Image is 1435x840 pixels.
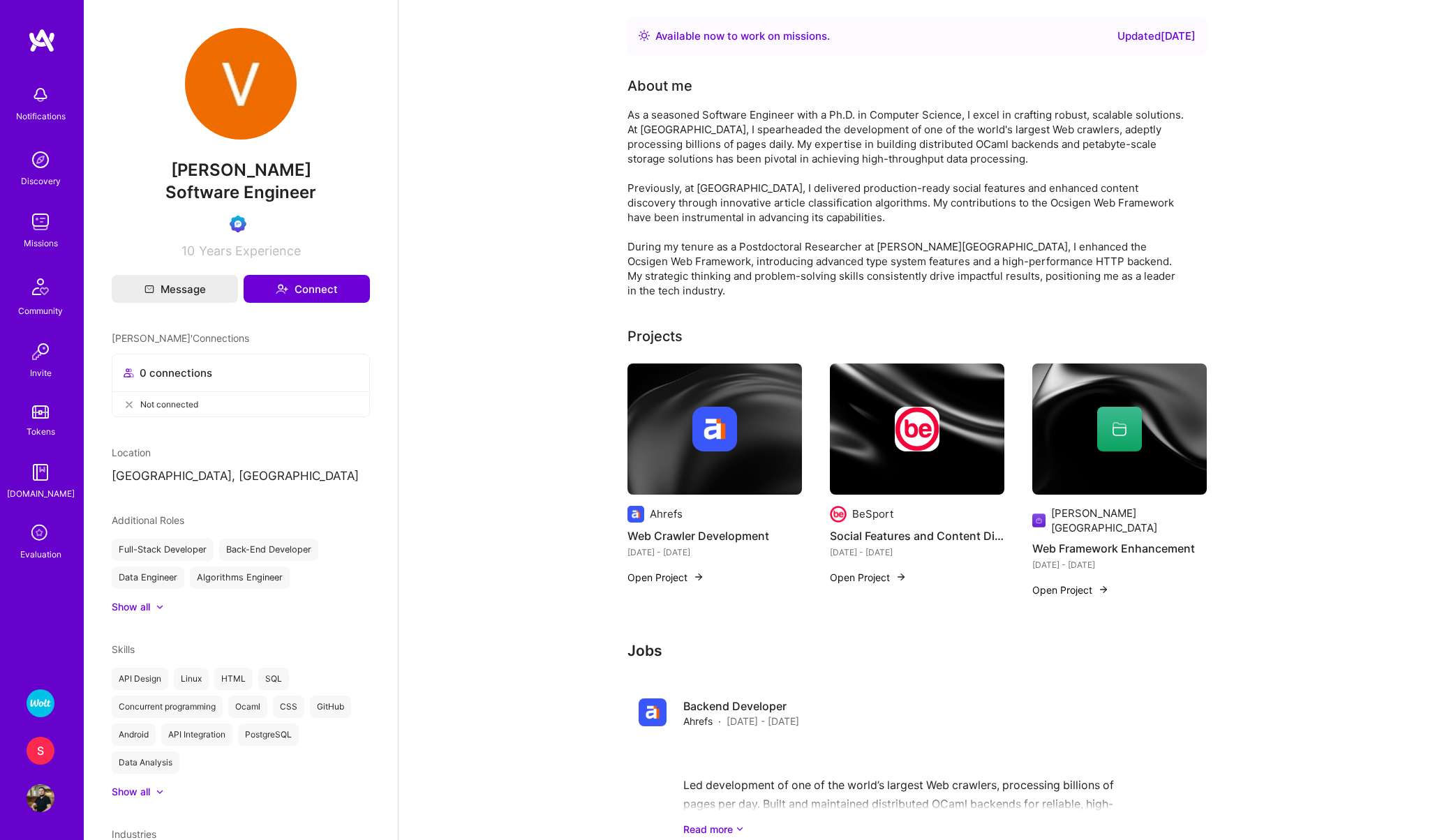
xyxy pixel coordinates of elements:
img: Community [24,270,57,303]
div: GitHub [310,696,351,718]
div: Location [112,445,370,460]
div: Data Engineer [112,567,184,589]
img: cover [830,363,1004,495]
img: Evaluation Call Booked [230,216,246,232]
div: Linux [174,668,209,690]
div: Updated [DATE] [1117,28,1196,45]
div: S [27,737,54,765]
p: [GEOGRAPHIC_DATA], [GEOGRAPHIC_DATA] [112,468,370,485]
div: [PERSON_NAME][GEOGRAPHIC_DATA] [1051,506,1207,535]
i: icon Connect [276,283,288,295]
div: Full-Stack Developer [112,539,214,561]
h3: Jobs [627,642,1207,659]
img: discovery [27,146,54,174]
img: User Avatar [27,784,54,812]
img: arrow-right [1098,584,1109,595]
span: 10 [181,243,195,258]
div: Tokens [27,424,55,439]
h4: Web Framework Enhancement [1032,539,1207,557]
div: API Design [112,668,168,690]
button: Open Project [627,570,704,585]
button: Connect [244,275,370,303]
div: Concurrent programming [112,696,223,718]
i: icon SelectionTeam [27,520,54,547]
img: Availability [639,30,650,41]
a: User Avatar [23,784,58,812]
span: Skills [112,643,135,655]
img: Company logo [692,407,737,451]
div: PostgreSQL [238,723,299,746]
img: bell [27,81,54,109]
span: [PERSON_NAME] [112,160,370,181]
div: Data Analysis [112,751,179,774]
div: BeSport [852,507,893,521]
span: [PERSON_NAME]' Connections [112,331,249,345]
div: HTML [214,668,253,690]
h4: Backend Developer [683,698,799,714]
div: Notifications [16,109,66,123]
img: Invite [27,338,54,366]
div: As a seasoned Software Engineer with a Ph.D. in Computer Science, I excel in crafting robust, sca... [627,107,1186,298]
img: User Avatar [185,28,297,140]
img: Company logo [639,698,667,726]
i: icon ArrowDownSecondaryDark [736,822,744,837]
img: tokens [32,405,49,419]
span: Years Experience [199,243,301,258]
span: Additional Roles [112,514,184,526]
span: Software Engineer [165,182,316,202]
span: Ahrefs [683,714,713,728]
button: 0 connectionsNot connected [112,354,370,417]
div: API Integration [161,723,232,746]
h4: Web Crawler Development [627,527,802,545]
div: Show all [112,600,150,614]
div: Invite [30,366,52,380]
div: Ocaml [228,696,267,718]
div: Android [112,723,156,746]
div: Ahrefs [650,507,683,521]
div: CSS [273,696,304,718]
div: Projects [627,326,683,347]
div: Algorithms Engineer [190,567,290,589]
img: guide book [27,458,54,486]
img: Wolt - Fintech: Payments Expansion Team [27,689,54,717]
span: Not connected [140,397,198,412]
img: Company logo [830,506,847,523]
img: Company logo [895,407,939,451]
img: Company logo [627,506,644,523]
span: · [718,714,721,728]
div: SQL [258,668,289,690]
img: cover [627,363,802,495]
div: About me [627,75,692,96]
div: Evaluation [20,547,61,562]
i: icon Mail [144,284,154,294]
div: Missions [24,236,58,250]
span: Industries [112,828,156,840]
div: Discovery [21,174,61,188]
img: logo [28,28,56,53]
button: Open Project [1032,583,1109,597]
a: Wolt - Fintech: Payments Expansion Team [23,689,58,717]
button: Open Project [830,570,907,585]
div: [DATE] - [DATE] [627,545,802,560]
div: Show all [112,785,150,799]
img: teamwork [27,208,54,236]
div: Available now to work on missions . [655,28,830,45]
div: Back-End Developer [219,539,318,561]
i: icon Collaborator [124,368,134,378]
div: Community [18,303,63,318]
a: S [23,737,58,765]
h4: Social Features and Content Discovery [830,527,1004,545]
button: Message [112,275,238,303]
span: 0 connections [140,366,212,380]
a: Read more [683,822,1196,837]
i: icon CloseGray [124,399,135,410]
img: Company logo [1032,512,1046,529]
img: arrow-right [693,571,704,583]
div: [DATE] - [DATE] [830,545,1004,560]
img: arrow-right [895,571,907,583]
span: [DATE] - [DATE] [727,714,799,728]
div: [DATE] - [DATE] [1032,557,1207,572]
img: cover [1032,363,1207,495]
div: [DOMAIN_NAME] [7,486,75,501]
